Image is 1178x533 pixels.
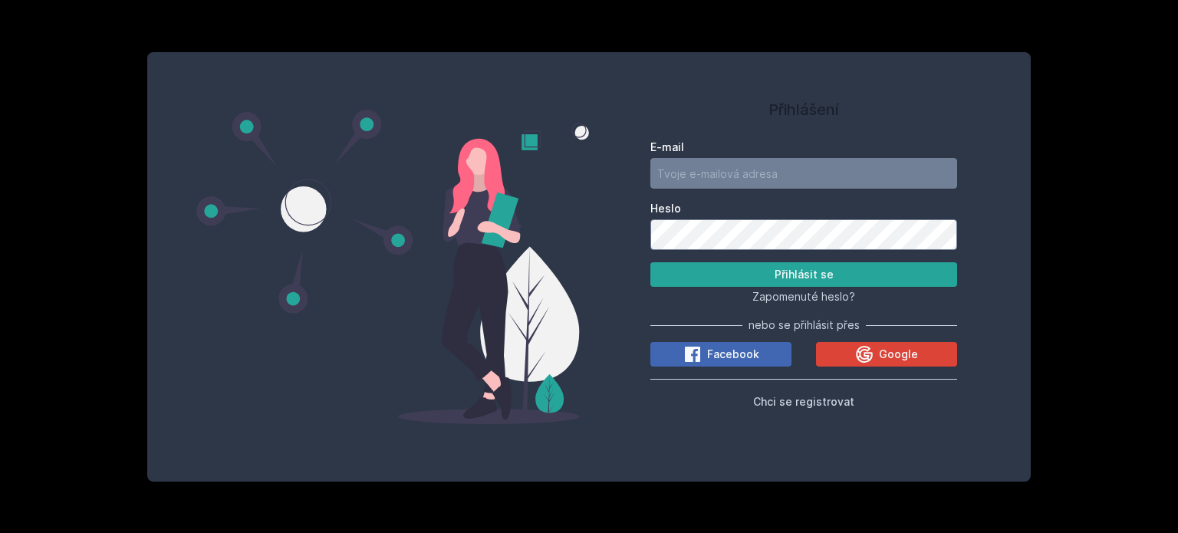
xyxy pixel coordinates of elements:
[650,342,791,367] button: Facebook
[879,347,918,362] span: Google
[753,392,854,410] button: Chci se registrovat
[650,262,957,287] button: Přihlásit se
[650,140,957,155] label: E-mail
[650,201,957,216] label: Heslo
[650,158,957,189] input: Tvoje e-mailová adresa
[650,98,957,121] h1: Přihlášení
[707,347,759,362] span: Facebook
[752,290,855,303] span: Zapomenuté heslo?
[816,342,957,367] button: Google
[753,395,854,408] span: Chci se registrovat
[749,317,860,333] span: nebo se přihlásit přes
